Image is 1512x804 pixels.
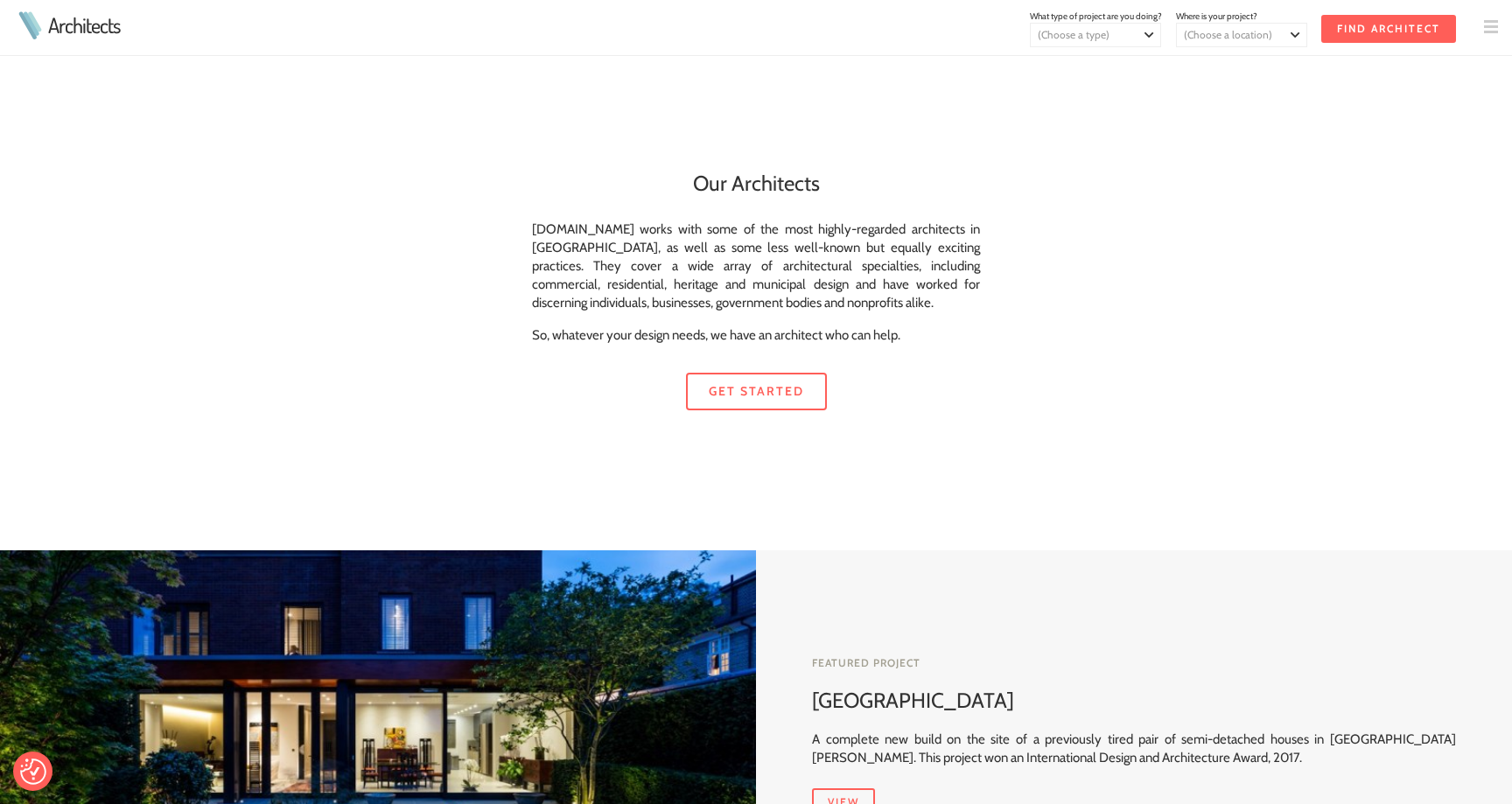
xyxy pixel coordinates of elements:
[686,373,827,410] a: Get started
[812,655,1456,671] h4: Featured Project
[812,731,1456,767] p: A complete new build on the site of a previously tired pair of semi-detached houses in [GEOGRAPHI...
[532,220,980,312] p: [DOMAIN_NAME] works with some of the most highly-regarded architects in [GEOGRAPHIC_DATA], as wel...
[20,759,46,785] img: Revisit consent button
[1176,10,1257,22] span: Where is your project?
[532,326,980,345] p: So, whatever your design needs, we have an architect who can help.
[812,685,1456,717] h2: [GEOGRAPHIC_DATA]
[532,168,980,199] h2: Our Architects
[20,759,46,785] button: Consent Preferences
[14,11,45,39] img: Architects
[1321,15,1456,43] input: Find Architect
[48,15,120,36] a: Architects
[1030,10,1162,22] span: What type of project are you doing?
